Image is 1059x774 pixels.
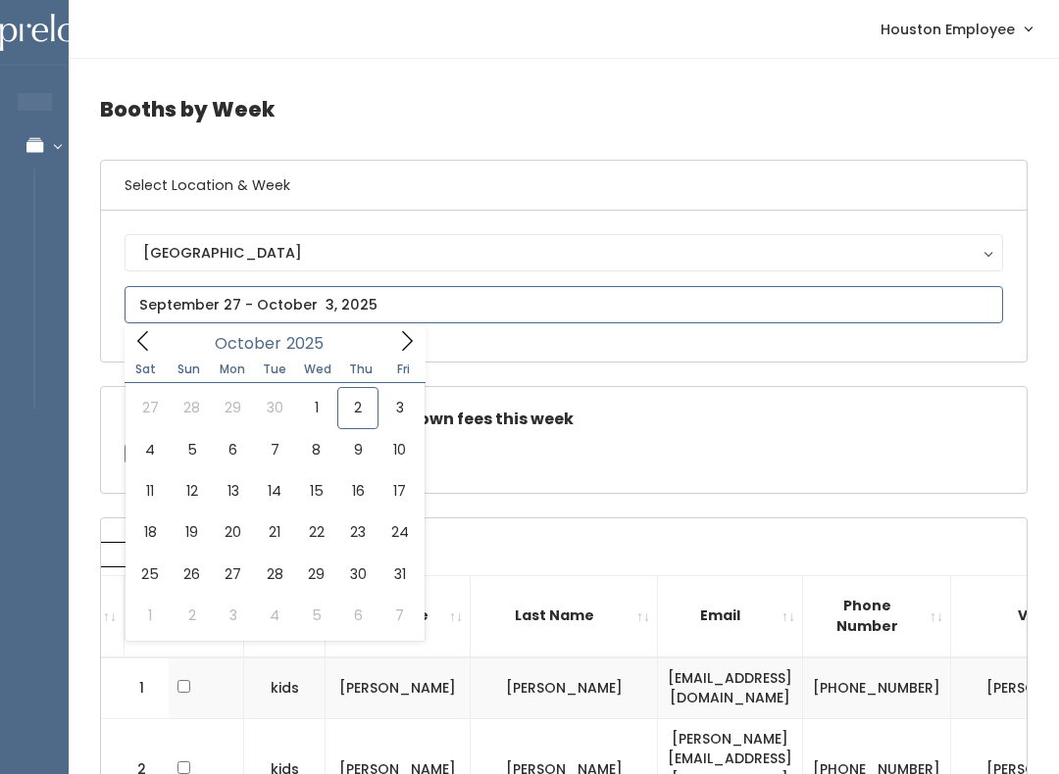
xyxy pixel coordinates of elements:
[125,363,168,375] span: Sat
[254,470,295,511] span: October 14, 2025
[254,387,295,428] span: September 30, 2025
[125,411,1003,428] h5: Check this box if there are no takedown fees this week
[244,657,326,719] td: kids
[296,470,337,511] span: October 15, 2025
[296,595,337,636] span: November 5, 2025
[213,595,254,636] span: November 3, 2025
[337,470,378,511] span: October 16, 2025
[143,242,984,264] div: [GEOGRAPHIC_DATA]
[171,470,212,511] span: October 12, 2025
[171,511,212,553] span: October 19, 2025
[378,595,420,636] span: November 7, 2025
[471,657,658,719] td: [PERSON_NAME]
[296,387,337,428] span: October 1, 2025
[337,429,378,470] span: October 9, 2025
[861,8,1051,50] a: Houston Employee
[378,554,420,595] span: October 31, 2025
[337,595,378,636] span: November 6, 2025
[101,161,1027,211] h6: Select Location & Week
[254,429,295,470] span: October 7, 2025
[658,575,803,656] th: Email: activate to sort column ascending
[129,511,171,553] span: October 18, 2025
[125,286,1003,323] input: September 27 - October 3, 2025
[171,387,212,428] span: September 28, 2025
[100,82,1028,136] h4: Booths by Week
[339,363,382,375] span: Thu
[803,657,951,719] td: [PHONE_NUMBER]
[213,470,254,511] span: October 13, 2025
[658,657,803,719] td: [EMAIL_ADDRESS][DOMAIN_NAME]
[337,554,378,595] span: October 30, 2025
[337,387,378,428] span: October 2, 2025
[215,336,281,352] span: October
[378,387,420,428] span: October 3, 2025
[129,387,171,428] span: September 27, 2025
[129,429,171,470] span: October 4, 2025
[296,554,337,595] span: October 29, 2025
[378,429,420,470] span: October 10, 2025
[254,511,295,553] span: October 21, 2025
[254,595,295,636] span: November 4, 2025
[213,429,254,470] span: October 6, 2025
[213,387,254,428] span: September 29, 2025
[129,470,171,511] span: October 11, 2025
[213,511,254,553] span: October 20, 2025
[168,363,211,375] span: Sun
[337,511,378,553] span: October 23, 2025
[881,19,1015,40] span: Houston Employee
[471,575,658,656] th: Last Name: activate to sort column ascending
[171,554,212,595] span: October 26, 2025
[211,363,254,375] span: Mon
[171,595,212,636] span: November 2, 2025
[101,657,170,719] td: 1
[213,554,254,595] span: October 27, 2025
[125,234,1003,271] button: [GEOGRAPHIC_DATA]
[326,657,471,719] td: [PERSON_NAME]
[378,511,420,553] span: October 24, 2025
[129,595,171,636] span: November 1, 2025
[296,429,337,470] span: October 8, 2025
[803,575,951,656] th: Phone Number: activate to sort column ascending
[281,331,340,356] input: Year
[129,554,171,595] span: October 25, 2025
[382,363,426,375] span: Fri
[378,470,420,511] span: October 17, 2025
[296,363,339,375] span: Wed
[296,511,337,553] span: October 22, 2025
[254,554,295,595] span: October 28, 2025
[253,363,296,375] span: Tue
[171,429,212,470] span: October 5, 2025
